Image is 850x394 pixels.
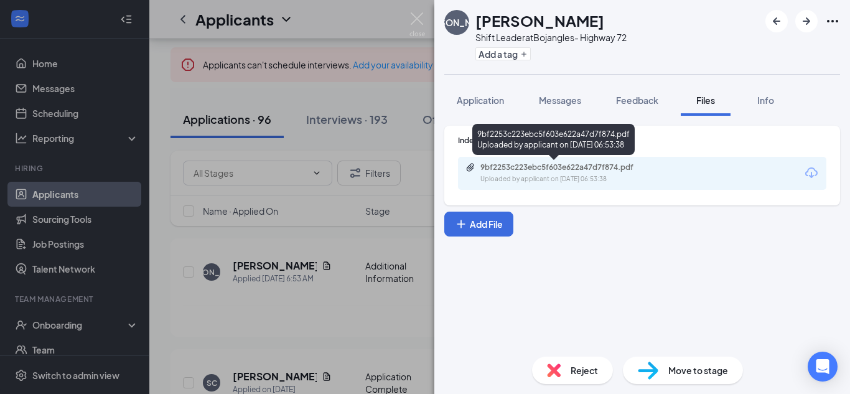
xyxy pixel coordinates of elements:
[539,95,581,106] span: Messages
[804,166,819,181] svg: Download
[571,364,598,377] span: Reject
[825,14,840,29] svg: Ellipses
[465,162,475,172] svg: Paperclip
[458,135,826,146] div: Indeed Resume
[799,14,814,29] svg: ArrowRight
[795,10,818,32] button: ArrowRight
[457,95,504,106] span: Application
[808,352,838,382] div: Open Intercom Messenger
[455,218,467,230] svg: Plus
[765,10,788,32] button: ArrowLeftNew
[421,16,493,29] div: [PERSON_NAME]
[480,174,667,184] div: Uploaded by applicant on [DATE] 06:53:38
[444,212,513,237] button: Add FilePlus
[480,162,655,172] div: 9bf2253c223ebc5f603e622a47d7f874.pdf
[668,364,728,377] span: Move to stage
[475,10,604,31] h1: [PERSON_NAME]
[472,124,635,155] div: 9bf2253c223ebc5f603e622a47d7f874.pdf Uploaded by applicant on [DATE] 06:53:38
[465,162,667,184] a: Paperclip9bf2253c223ebc5f603e622a47d7f874.pdfUploaded by applicant on [DATE] 06:53:38
[475,31,627,44] div: Shift Leader at Bojangles- Highway 72
[616,95,658,106] span: Feedback
[696,95,715,106] span: Files
[757,95,774,106] span: Info
[475,47,531,60] button: PlusAdd a tag
[520,50,528,58] svg: Plus
[769,14,784,29] svg: ArrowLeftNew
